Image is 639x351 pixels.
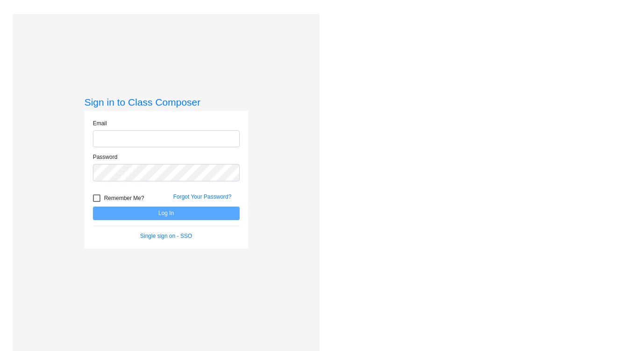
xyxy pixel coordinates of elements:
[173,193,232,200] a: Forgot Your Password?
[104,193,144,204] span: Remember Me?
[93,119,107,128] label: Email
[140,233,192,239] a: Single sign on - SSO
[93,207,240,220] button: Log In
[93,153,118,161] label: Password
[85,96,248,108] h3: Sign in to Class Composer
